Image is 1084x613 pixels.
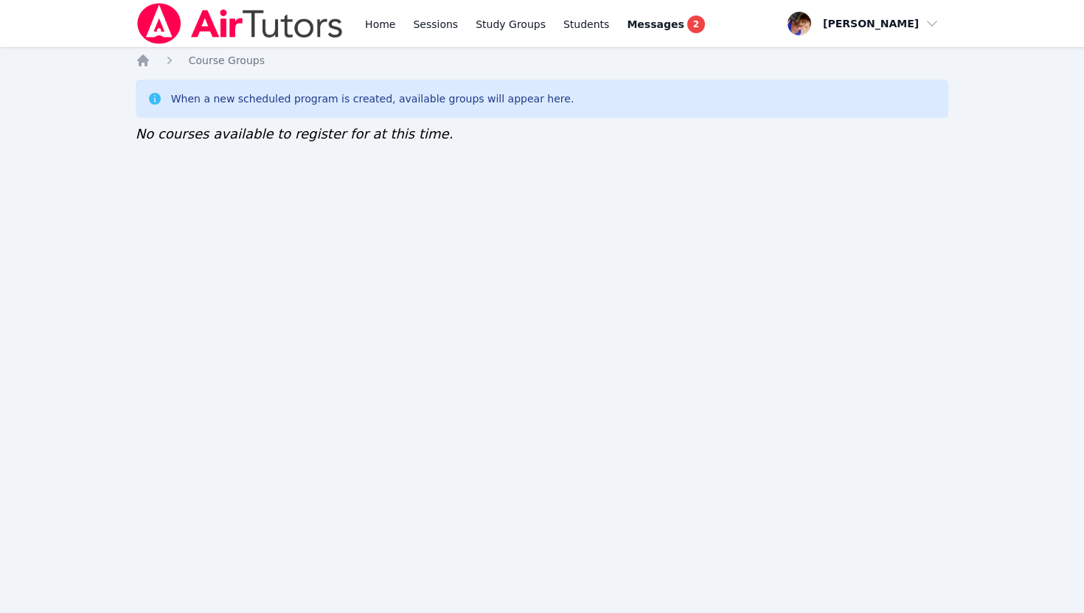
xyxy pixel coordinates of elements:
[627,17,684,32] span: Messages
[136,3,344,44] img: Air Tutors
[189,53,265,68] a: Course Groups
[687,15,705,33] span: 2
[171,91,574,106] div: When a new scheduled program is created, available groups will appear here.
[136,126,454,141] span: No courses available to register for at this time.
[189,55,265,66] span: Course Groups
[136,53,949,68] nav: Breadcrumb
